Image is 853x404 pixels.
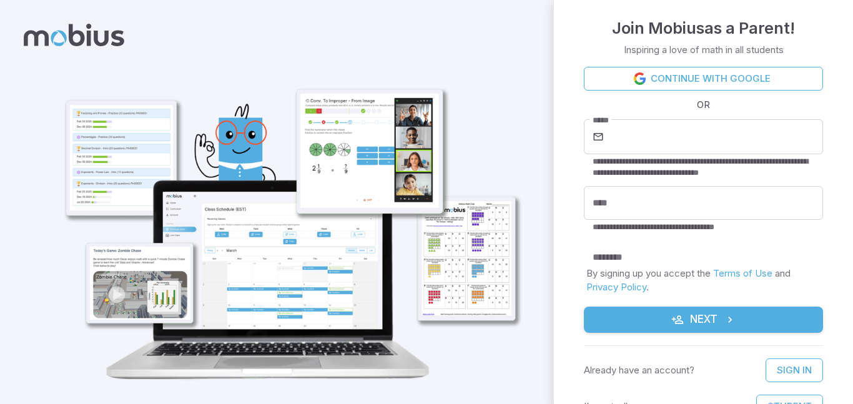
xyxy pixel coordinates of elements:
p: Already have an account? [584,363,694,377]
p: Inspiring a love of math in all students [624,43,784,57]
a: Privacy Policy [586,281,646,293]
p: By signing up you accept the and . [586,267,821,294]
a: Continue with Google [584,67,823,91]
img: parent_1-illustration [41,35,531,395]
a: Terms of Use [713,267,772,279]
h4: Join Mobius as a Parent ! [612,16,795,41]
button: Next [584,307,823,333]
span: OR [694,98,713,112]
a: Sign In [766,358,823,382]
